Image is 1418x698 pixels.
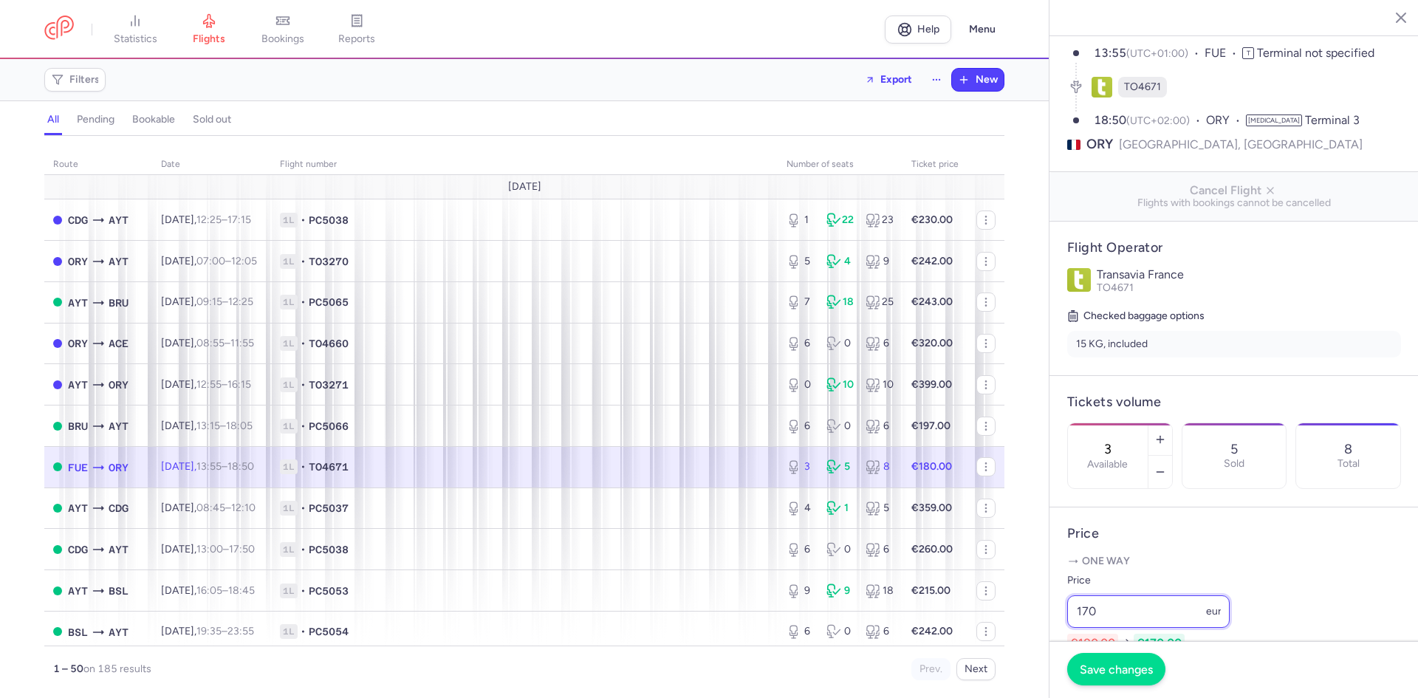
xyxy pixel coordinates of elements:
[68,459,88,476] span: Fuerteventura, Fuerteventura/Puerto Del Rosario, Spain
[301,584,306,598] span: •
[77,113,114,126] h4: pending
[1126,114,1190,127] span: (UTC+02:00)
[952,69,1004,91] button: New
[69,74,100,86] span: Filters
[1080,663,1153,676] span: Save changes
[911,658,951,680] button: Prev.
[911,255,953,267] strong: €242.00
[1097,268,1401,281] p: Transavia France
[229,543,255,555] time: 17:50
[911,543,953,555] strong: €260.00
[196,625,222,637] time: 19:35
[1067,331,1401,357] li: 15 KG, included
[196,502,225,514] time: 08:45
[309,459,349,474] span: TO4671
[228,295,253,308] time: 12:25
[787,336,815,351] div: 6
[787,624,815,639] div: 6
[1246,114,1302,126] span: [MEDICAL_DATA]
[826,377,854,392] div: 10
[53,380,62,389] span: CLOSED
[196,213,222,226] time: 12:25
[1134,634,1185,653] span: €170.00
[1067,572,1230,589] label: Price
[301,624,306,639] span: •
[1097,281,1134,294] span: TO4671
[161,502,256,514] span: [DATE],
[132,113,175,126] h4: bookable
[508,181,541,193] span: [DATE]
[911,460,952,473] strong: €180.00
[1242,47,1254,59] span: T
[109,624,129,640] span: Antalya, Antalya, Turkey
[787,213,815,227] div: 1
[866,295,894,309] div: 25
[1257,46,1374,60] span: Terminal not specified
[826,501,854,516] div: 1
[787,254,815,269] div: 5
[161,584,255,597] span: [DATE],
[787,584,815,598] div: 9
[787,542,815,557] div: 6
[196,584,222,597] time: 16:05
[280,336,298,351] span: 1L
[68,583,88,599] span: Antalya, Antalya, Turkey
[1067,554,1401,569] p: One way
[1067,239,1401,256] h4: Flight Operator
[866,377,894,392] div: 10
[53,216,62,225] span: CLOSED
[280,419,298,434] span: 1L
[1086,135,1113,154] span: ORY
[193,113,231,126] h4: sold out
[196,255,257,267] span: –
[227,213,251,226] time: 17:15
[866,419,894,434] div: 6
[109,583,129,599] span: Euroairport Swiss, Bâle, Switzerland
[1067,634,1118,653] span: €180.00
[196,295,222,308] time: 09:15
[161,295,253,308] span: [DATE],
[301,501,306,516] span: •
[261,32,304,46] span: bookings
[196,378,251,391] span: –
[196,420,220,432] time: 13:15
[109,253,129,270] span: Antalya, Antalya, Turkey
[68,418,88,434] span: Brussels Airport, Brussels, Belgium
[196,543,255,555] span: –
[866,501,894,516] div: 5
[911,378,952,391] strong: €399.00
[109,212,129,228] span: AYT
[301,459,306,474] span: •
[196,337,225,349] time: 08:55
[960,16,1004,44] button: Menu
[1061,197,1407,209] span: Flights with bookings cannot be cancelled
[161,378,251,391] span: [DATE],
[911,420,951,432] strong: €197.00
[98,13,172,46] a: statistics
[68,295,88,311] span: Antalya, Antalya, Turkey
[911,584,951,597] strong: €215.00
[53,663,83,675] strong: 1 – 50
[826,624,854,639] div: 0
[1067,525,1401,542] h4: Price
[956,658,996,680] button: Next
[83,663,151,675] span: on 185 results
[826,459,854,474] div: 5
[826,213,854,227] div: 22
[109,335,129,352] span: Lanzarote, Lanzarote, Spain
[231,502,256,514] time: 12:10
[787,501,815,516] div: 4
[172,13,246,46] a: flights
[196,543,223,555] time: 13:00
[193,32,225,46] span: flights
[1067,653,1165,685] button: Save changes
[1092,77,1112,97] figure: TO airline logo
[280,501,298,516] span: 1L
[68,377,88,393] span: Antalya, Antalya, Turkey
[866,336,894,351] div: 6
[280,542,298,557] span: 1L
[826,254,854,269] div: 4
[301,295,306,309] span: •
[280,295,298,309] span: 1L
[152,154,271,176] th: date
